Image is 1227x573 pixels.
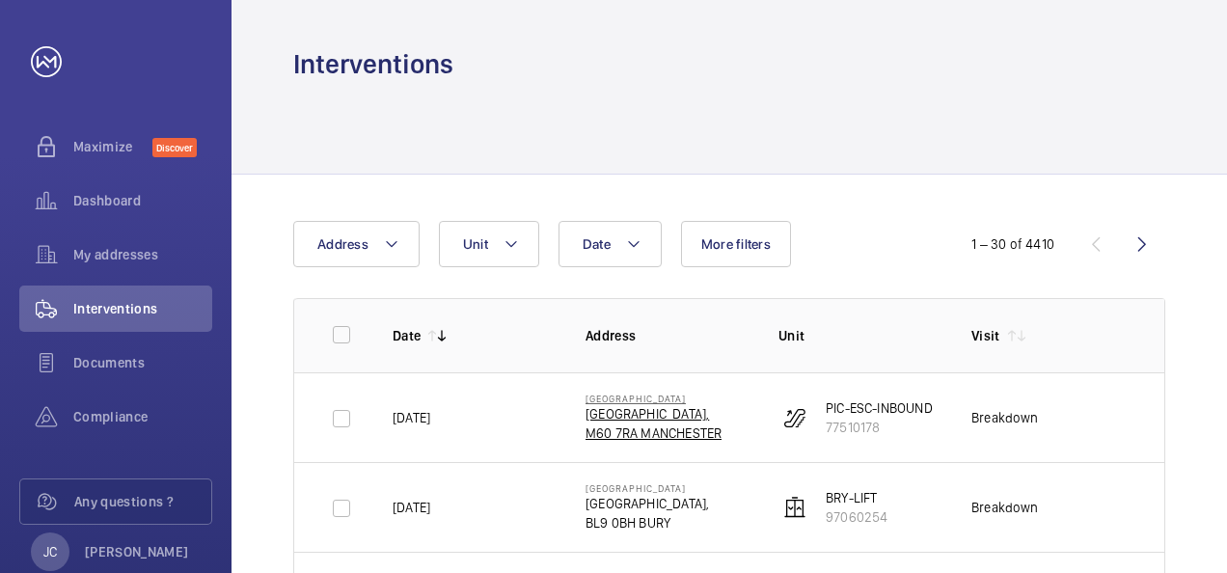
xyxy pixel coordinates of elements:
button: More filters [681,221,791,267]
span: Any questions ? [74,492,211,511]
p: Date [393,326,421,345]
div: Breakdown [971,498,1039,517]
img: escalator.svg [783,406,806,429]
p: Unit [778,326,941,345]
p: Visit [971,326,1000,345]
p: [GEOGRAPHIC_DATA], [586,494,709,513]
p: [GEOGRAPHIC_DATA], [586,404,722,423]
p: [DATE] [393,498,430,517]
button: Address [293,221,420,267]
button: Date [559,221,662,267]
span: Maximize [73,137,152,156]
span: Address [317,236,368,252]
p: [GEOGRAPHIC_DATA] [586,482,709,494]
span: Documents [73,353,212,372]
img: elevator.svg [783,496,806,519]
p: PIC-ESC-INBOUND [826,398,933,418]
span: Unit [463,236,488,252]
p: BL9 0BH BURY [586,513,709,532]
span: Interventions [73,299,212,318]
p: M60 7RA MANCHESTER [586,423,722,443]
p: BRY-LIFT [826,488,887,507]
span: More filters [701,236,771,252]
div: Breakdown [971,408,1039,427]
p: [GEOGRAPHIC_DATA] [586,393,722,404]
p: JC [43,542,57,561]
p: Address [586,326,748,345]
span: Compliance [73,407,212,426]
p: 77510178 [826,418,933,437]
span: Discover [152,138,197,157]
div: 1 – 30 of 4410 [971,234,1054,254]
p: [DATE] [393,408,430,427]
h1: Interventions [293,46,453,82]
p: [PERSON_NAME] [85,542,189,561]
span: Date [583,236,611,252]
button: Unit [439,221,539,267]
span: Dashboard [73,191,212,210]
span: My addresses [73,245,212,264]
p: 97060254 [826,507,887,527]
